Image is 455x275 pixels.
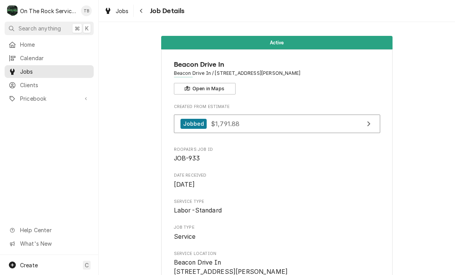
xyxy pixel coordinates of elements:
[174,224,380,231] span: Job Type
[174,199,380,205] span: Service Type
[20,226,89,234] span: Help Center
[174,104,380,137] div: Created From Estimate
[174,154,380,163] span: Roopairs Job ID
[174,207,222,214] span: Labor -Standard
[20,240,89,248] span: What's New
[174,251,380,257] span: Service Location
[5,92,94,105] a: Go to Pricebook
[148,6,185,16] span: Job Details
[174,172,380,189] div: Date Received
[20,40,90,49] span: Home
[20,81,90,89] span: Clients
[101,5,132,17] a: Jobs
[180,119,207,129] div: Jobbed
[74,24,80,32] span: ⌘
[174,155,200,162] span: JOB-933
[19,24,61,32] span: Search anything
[5,52,94,64] a: Calendar
[270,40,284,45] span: Active
[20,54,90,62] span: Calendar
[5,38,94,51] a: Home
[161,36,393,49] div: Status
[211,120,239,127] span: $1,791.88
[174,104,380,110] span: Created From Estimate
[174,206,380,215] span: Service Type
[5,79,94,91] a: Clients
[85,261,89,269] span: C
[20,67,90,76] span: Jobs
[174,83,236,94] button: Open in Maps
[116,7,129,15] span: Jobs
[174,181,195,188] span: [DATE]
[174,232,380,241] span: Job Type
[85,24,89,32] span: K
[5,237,94,250] a: Go to What's New
[5,22,94,35] button: Search anything⌘K
[174,147,380,163] div: Roopairs Job ID
[81,5,92,16] div: Todd Brady's Avatar
[5,65,94,78] a: Jobs
[7,5,18,16] div: O
[81,5,92,16] div: TB
[174,59,380,70] span: Name
[174,70,380,77] span: Address
[174,233,196,240] span: Service
[174,147,380,153] span: Roopairs Job ID
[135,5,148,17] button: Navigate back
[7,5,18,16] div: On The Rock Services's Avatar
[174,59,380,94] div: Client Information
[174,224,380,241] div: Job Type
[20,7,77,15] div: On The Rock Services
[174,199,380,215] div: Service Type
[174,172,380,179] span: Date Received
[174,115,380,133] a: View Estimate
[20,94,78,103] span: Pricebook
[20,262,38,268] span: Create
[5,224,94,236] a: Go to Help Center
[174,180,380,189] span: Date Received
